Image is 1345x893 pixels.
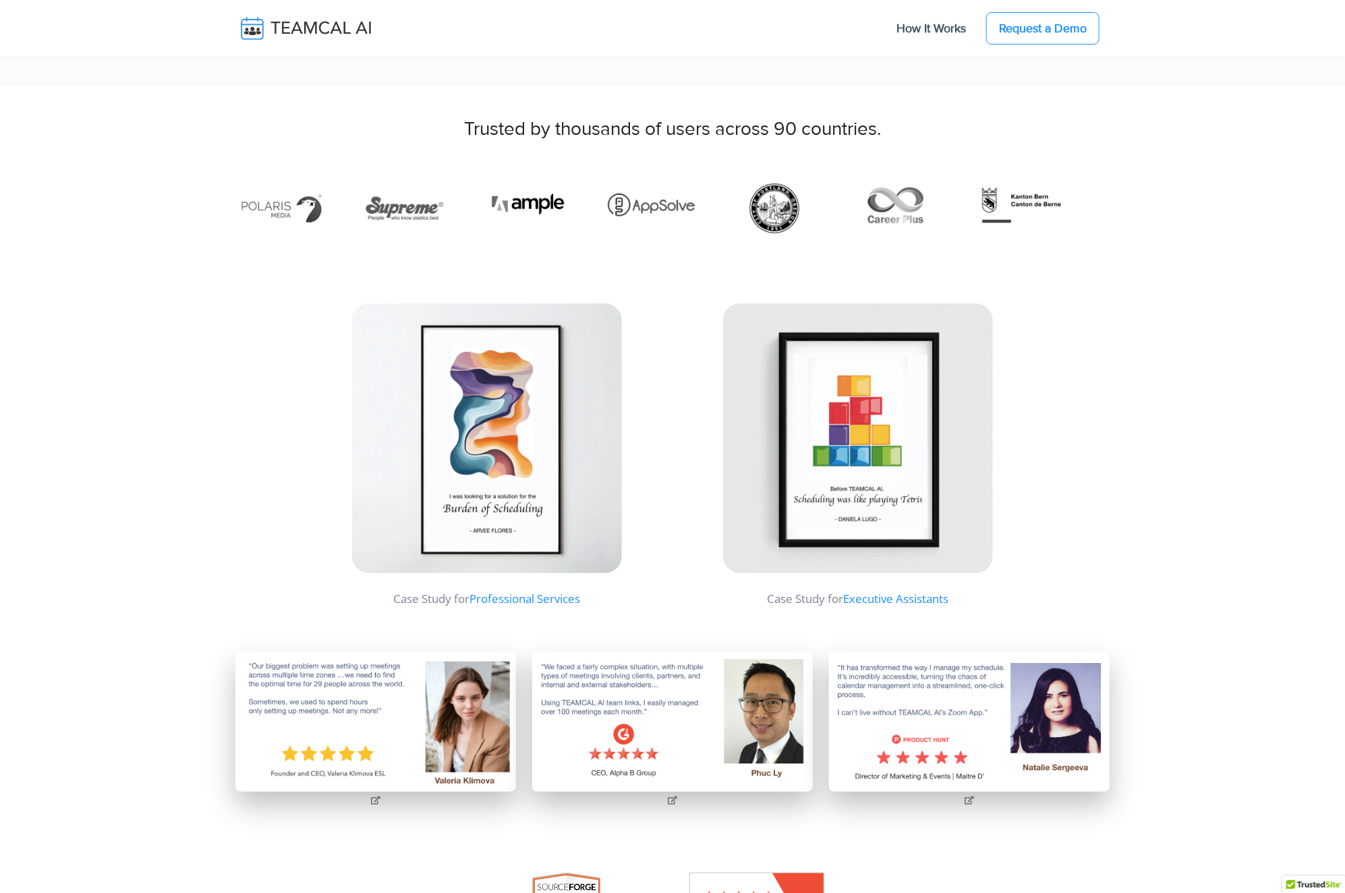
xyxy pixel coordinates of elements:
[1077,178,1168,239] img: https-biotech-net.com-.png
[213,178,304,239] img: http-den-ev.de-.png
[844,591,949,606] a: Executive Assistants
[681,589,1035,608] p: Case Study for
[829,652,1110,792] img: It has transformed the way I manage my schedule. It’s incredibly accessible, turning the chaos of...
[235,652,516,792] img: Our biggest problem was setting up meetings across multiple time zones …we need to find the optim...
[707,178,798,239] img: https-www.portland.gov-.png
[986,12,1099,45] a: Request a Demo
[583,178,675,239] img: https-appsolve.com-%E2%80%931.png
[723,304,993,573] img: tetris.png
[954,178,1045,239] img: https-www.be.ch-de-start.html.png
[830,178,921,239] img: https-careerpluscanada.com-.png
[883,14,979,42] a: How It Works
[310,589,664,608] p: Case Study for
[235,118,1110,141] h3: Trusted by thousands of users across 90 countries.
[352,304,622,573] img: quotes-arvee-flores.png
[470,591,581,606] a: Professional Services
[460,178,551,239] img: https-ample.co.in-.png
[337,178,428,239] img: http-supreme.co.in-%E2%80%931.png
[532,652,813,792] img: We faced a fairly complex situation, with multiple types of meetings involving clients, partners,...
